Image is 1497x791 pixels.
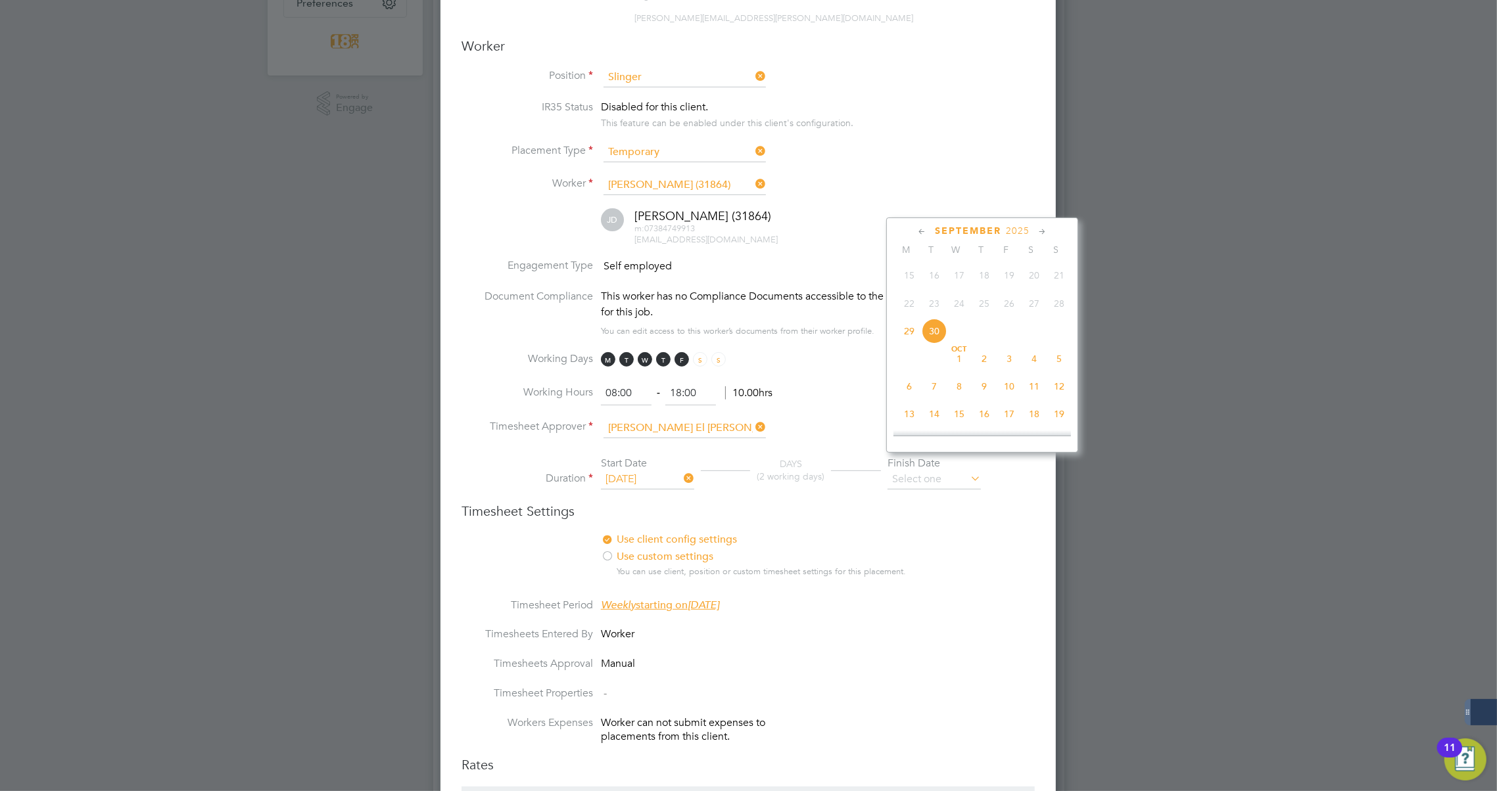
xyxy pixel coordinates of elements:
label: Position [462,69,593,83]
h3: Worker [462,37,1035,55]
span: [EMAIL_ADDRESS][DOMAIN_NAME] [634,234,778,245]
span: 6 [897,374,922,399]
span: [PERSON_NAME][EMAIL_ADDRESS][PERSON_NAME][DOMAIN_NAME] [634,12,913,24]
span: 5 [1047,346,1072,371]
div: 11 [1444,748,1456,765]
input: Search for... [604,68,766,87]
span: Manual [601,657,635,670]
label: Timesheet Approver [462,420,593,434]
span: Worker can not submit expenses to placements from this client. [601,716,765,743]
span: 26 [997,291,1022,316]
span: 17 [947,263,972,288]
span: 28 [1047,291,1072,316]
span: F [993,244,1018,256]
span: F [675,352,689,367]
span: T [968,244,993,256]
em: Weekly [601,599,636,612]
label: Timesheet Period [462,599,593,612]
div: You can edit access to this worker’s documents from their worker profile. [601,323,874,339]
input: Search for... [604,418,766,438]
span: 24 [997,430,1022,455]
label: Use custom settings [601,550,926,564]
input: 08:00 [601,382,652,405]
span: 19 [997,263,1022,288]
span: 1 [947,346,972,371]
span: T [656,352,671,367]
span: (2 working days) [757,470,824,482]
div: Start Date [601,457,694,470]
label: Document Compliance [462,288,593,336]
span: JD [601,208,624,231]
span: T [619,352,634,367]
span: W [638,352,652,367]
span: ‐ [654,386,663,399]
label: Timesheets Approval [462,657,593,671]
label: IR35 Status [462,101,593,114]
span: starting on [601,599,719,612]
span: M [893,244,918,256]
div: You can use client, position or custom timesheet settings for this placement. [617,566,936,577]
span: 20 [897,430,922,455]
span: 25 [972,291,997,316]
div: Finish Date [888,457,981,470]
span: 17 [997,401,1022,426]
span: 07384749913 [634,223,695,234]
label: Use client config settings [601,533,926,547]
label: Worker [462,177,593,191]
label: Placement Type [462,144,593,158]
em: [DATE] [688,599,719,612]
span: S [693,352,707,367]
span: 20 [1022,263,1047,288]
span: 30 [922,319,947,344]
span: m: [634,223,644,234]
span: 10 [997,374,1022,399]
span: 24 [947,291,972,316]
label: Working Hours [462,386,593,399]
span: 22 [897,291,922,316]
h3: Rates [462,756,1035,773]
span: 14 [922,401,947,426]
span: 22 [947,430,972,455]
input: Select one [888,470,981,489]
label: Engagement Type [462,259,593,273]
span: 16 [922,263,947,288]
span: Disabled for this client. [601,101,708,114]
span: 18 [1022,401,1047,426]
span: 16 [972,401,997,426]
span: 7 [922,374,947,399]
h3: Timesheet Settings [462,503,1035,520]
span: 27 [1022,291,1047,316]
span: 13 [897,401,922,426]
div: This feature can be enabled under this client's configuration. [601,114,853,129]
span: September [935,225,1001,237]
label: Timesheets Entered By [462,627,593,641]
span: S [1018,244,1043,256]
span: 23 [922,291,947,316]
span: 9 [972,374,997,399]
div: DAYS [750,458,831,482]
span: Self employed [604,260,672,273]
span: 21 [1047,263,1072,288]
span: T [918,244,943,256]
span: S [711,352,726,367]
span: [PERSON_NAME] (31864) [634,208,771,223]
span: W [943,244,968,256]
span: 15 [947,401,972,426]
button: Open Resource Center, 11 new notifications [1444,738,1486,780]
div: This worker has no Compliance Documents accessible to the End Hirer and might not qualify for thi... [601,288,1035,320]
span: Oct [947,346,972,353]
span: 21 [922,430,947,455]
span: 2 [972,346,997,371]
span: 25 [1022,430,1047,455]
span: 8 [947,374,972,399]
label: Workers Expenses [462,716,593,730]
span: 11 [1022,374,1047,399]
label: Timesheet Properties [462,687,593,700]
span: 23 [972,430,997,455]
input: Search for... [604,175,766,195]
label: Duration [462,472,593,486]
span: - [604,687,607,700]
span: 12 [1047,374,1072,399]
span: 15 [897,263,922,288]
span: Worker [601,627,634,641]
